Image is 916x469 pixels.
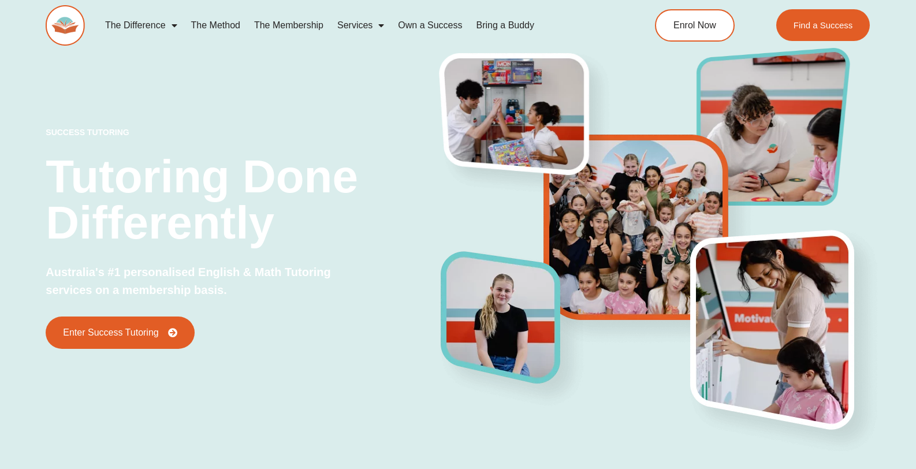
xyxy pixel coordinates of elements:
p: success tutoring [46,128,441,136]
p: Australia's #1 personalised English & Math Tutoring services on a membership basis. [46,263,334,299]
a: Find a Success [776,9,870,41]
a: Enrol Now [655,9,735,42]
a: Enter Success Tutoring [46,317,194,349]
span: Find a Success [794,21,853,29]
a: The Method [184,12,247,39]
span: Enrol Now [673,21,716,30]
a: Bring a Buddy [470,12,542,39]
a: The Difference [98,12,184,39]
span: Enter Success Tutoring [63,328,158,337]
a: The Membership [247,12,330,39]
nav: Menu [98,12,608,39]
a: Services [330,12,391,39]
h2: Tutoring Done Differently [46,154,441,246]
a: Own a Success [391,12,469,39]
